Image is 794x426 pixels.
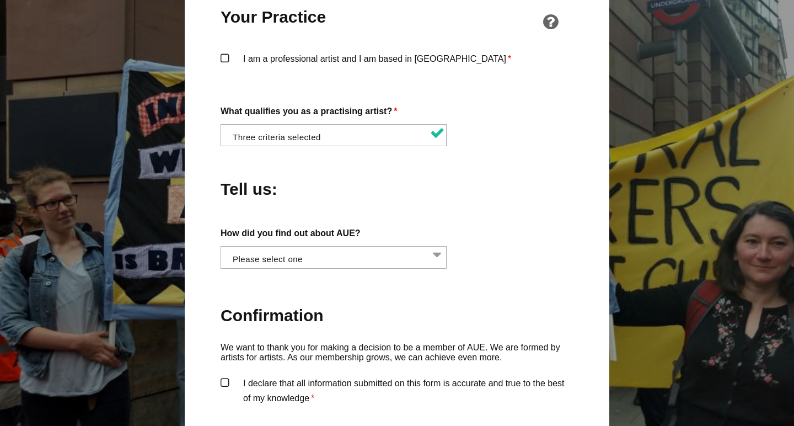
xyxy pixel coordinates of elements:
h2: Confirmation [221,305,573,326]
h2: Tell us: [221,178,326,200]
p: We want to thank you for making a decision to be a member of AUE. We are formed by artists for ar... [221,343,573,363]
label: What qualifies you as a practising artist? [221,104,573,119]
h2: Your Practice [221,6,326,28]
label: I declare that all information submitted on this form is accurate and true to the best of my know... [221,376,573,409]
label: How did you find out about AUE? [221,226,573,241]
label: I am a professional artist and I am based in [GEOGRAPHIC_DATA] [221,51,573,84]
